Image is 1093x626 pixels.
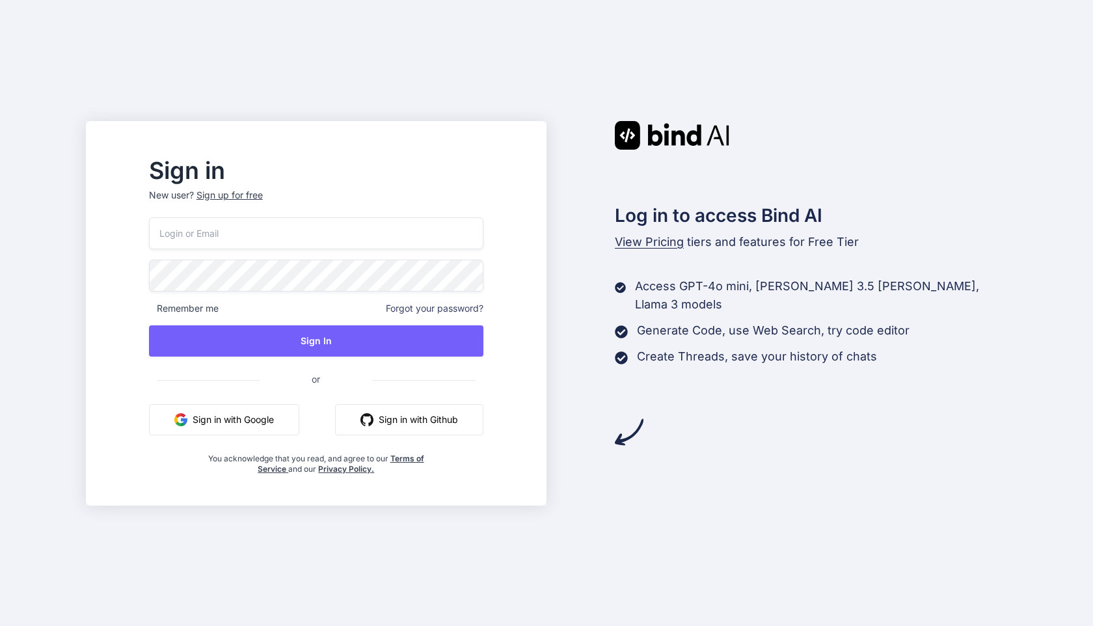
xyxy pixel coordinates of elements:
input: Login or Email [149,217,483,249]
div: You acknowledge that you read, and agree to our and our [204,446,427,474]
img: Bind AI logo [615,121,729,150]
img: github [360,413,373,426]
h2: Log in to access Bind AI [615,202,1008,229]
span: Forgot your password? [386,302,483,315]
img: google [174,413,187,426]
div: Sign up for free [196,189,263,202]
p: New user? [149,189,483,217]
button: Sign In [149,325,483,357]
span: Remember me [149,302,219,315]
span: or [260,363,372,395]
p: Generate Code, use Web Search, try code editor [637,321,910,340]
h2: Sign in [149,160,483,181]
p: Create Threads, save your history of chats [637,347,877,366]
button: Sign in with Google [149,404,299,435]
span: View Pricing [615,235,684,249]
p: Access GPT-4o mini, [PERSON_NAME] 3.5 [PERSON_NAME], Llama 3 models [635,277,1007,314]
a: Terms of Service [258,454,424,474]
img: arrow [615,418,643,446]
button: Sign in with Github [335,404,483,435]
p: tiers and features for Free Tier [615,233,1008,251]
a: Privacy Policy. [318,464,374,474]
